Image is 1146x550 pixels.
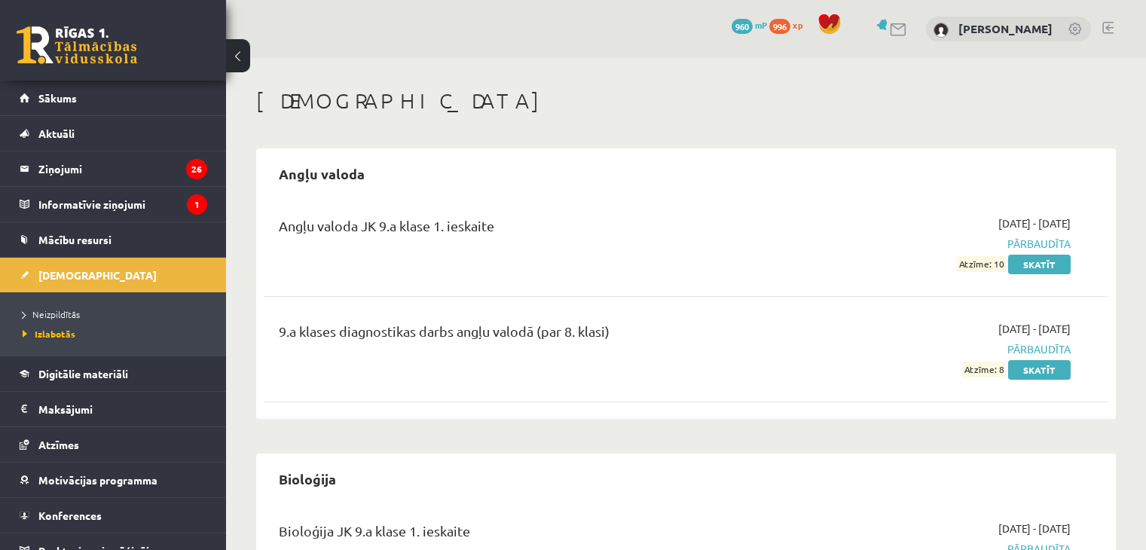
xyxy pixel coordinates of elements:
[998,521,1071,536] span: [DATE] - [DATE]
[23,308,80,320] span: Neizpildītās
[962,362,1006,377] span: Atzīme: 8
[279,521,799,548] div: Bioloģija JK 9.a klase 1. ieskaite
[755,19,767,31] span: mP
[732,19,753,34] span: 960
[264,461,351,497] h2: Bioloģija
[279,321,799,349] div: 9.a klases diagnostikas darbs angļu valodā (par 8. klasi)
[934,23,949,38] img: Aleksejs Dovbenko
[38,187,207,222] legend: Informatīvie ziņojumi
[957,256,1006,272] span: Atzīme: 10
[769,19,810,31] a: 996 xp
[998,321,1071,337] span: [DATE] - [DATE]
[38,127,75,140] span: Aktuāli
[793,19,802,31] span: xp
[186,159,207,179] i: 26
[38,509,102,522] span: Konferences
[38,268,157,282] span: [DEMOGRAPHIC_DATA]
[264,156,380,191] h2: Angļu valoda
[38,438,79,451] span: Atzīmes
[769,19,790,34] span: 996
[20,187,207,222] a: Informatīvie ziņojumi1
[38,151,207,186] legend: Ziņojumi
[38,91,77,105] span: Sākums
[23,328,75,340] span: Izlabotās
[20,356,207,391] a: Digitālie materiāli
[256,88,1116,114] h1: [DEMOGRAPHIC_DATA]
[23,327,211,341] a: Izlabotās
[958,21,1053,36] a: [PERSON_NAME]
[38,367,128,380] span: Digitālie materiāli
[998,215,1071,231] span: [DATE] - [DATE]
[38,233,112,246] span: Mācību resursi
[23,307,211,321] a: Neizpildītās
[17,26,137,64] a: Rīgas 1. Tālmācības vidusskola
[20,498,207,533] a: Konferences
[732,19,767,31] a: 960 mP
[279,215,799,243] div: Angļu valoda JK 9.a klase 1. ieskaite
[38,473,157,487] span: Motivācijas programma
[20,151,207,186] a: Ziņojumi26
[20,463,207,497] a: Motivācijas programma
[20,81,207,115] a: Sākums
[187,194,207,215] i: 1
[20,222,207,257] a: Mācību resursi
[20,116,207,151] a: Aktuāli
[20,427,207,462] a: Atzīmes
[822,236,1071,252] span: Pārbaudīta
[20,392,207,426] a: Maksājumi
[1008,360,1071,380] a: Skatīt
[20,258,207,292] a: [DEMOGRAPHIC_DATA]
[822,341,1071,357] span: Pārbaudīta
[38,392,207,426] legend: Maksājumi
[1008,255,1071,274] a: Skatīt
